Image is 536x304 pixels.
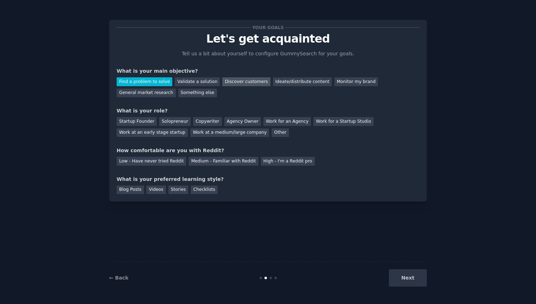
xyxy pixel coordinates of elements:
[222,77,270,86] div: Discover customers
[117,147,419,154] div: How comfortable are you with Reddit?
[117,89,176,98] div: General market research
[175,77,220,86] div: Validate a solution
[168,186,188,194] div: Stories
[272,128,289,137] div: Other
[190,128,269,137] div: Work at a medium/large company
[178,89,217,98] div: Something else
[117,107,419,115] div: What is your role?
[159,117,190,126] div: Solopreneur
[263,117,311,126] div: Work for an Agency
[117,186,144,194] div: Blog Posts
[117,77,172,86] div: Find a problem to solve
[251,24,285,31] span: Your goals
[117,67,419,75] div: What is your main objective?
[224,117,261,126] div: Agency Owner
[117,33,419,45] p: Let's get acquainted
[261,157,315,166] div: High - I'm a Reddit pro
[146,186,166,194] div: Videos
[334,77,378,86] div: Monitor my brand
[179,50,357,57] p: Tell us a bit about yourself to configure GummySearch for your goals.
[191,186,218,194] div: Checklists
[117,157,186,166] div: Low - Have never tried Reddit
[313,117,373,126] div: Work for a Startup Studio
[193,117,222,126] div: Copywriter
[109,275,128,281] a: ← Back
[117,117,157,126] div: Startup Founder
[273,77,332,86] div: Ideate/distribute content
[117,128,188,137] div: Work at an early stage startup
[189,157,258,166] div: Medium - Familiar with Reddit
[117,176,419,183] div: What is your preferred learning style?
